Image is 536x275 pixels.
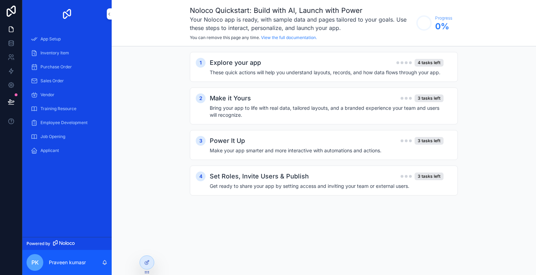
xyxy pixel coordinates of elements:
span: Job Opening [40,134,65,139]
a: Inventory Item [27,47,107,59]
span: Powered by [27,241,50,246]
a: Purchase Order [27,61,107,73]
span: Purchase Order [40,64,72,70]
span: App Setup [40,36,61,42]
p: Praveen kumasr [49,259,86,266]
span: Inventory Item [40,50,69,56]
h1: Noloco Quickstart: Build with AI, Launch with Power [190,6,413,15]
a: Applicant [27,144,107,157]
a: App Setup [27,33,107,45]
span: 0 % [435,21,452,32]
a: Powered by [22,237,112,250]
span: Progress [435,15,452,21]
span: You can remove this page any time. [190,35,260,40]
a: Vendor [27,89,107,101]
a: Job Opening [27,130,107,143]
span: Sales Order [40,78,64,84]
a: Employee Development [27,116,107,129]
span: Employee Development [40,120,88,125]
span: Pk [31,258,39,267]
span: Training Resource [40,106,76,112]
span: Applicant [40,148,59,153]
h3: Your Noloco app is ready, with sample data and pages tailored to your goals. Use these steps to i... [190,15,413,32]
a: Training Resource [27,102,107,115]
span: Vendor [40,92,54,98]
img: App logo [61,8,73,20]
a: Sales Order [27,75,107,87]
a: View the full documentation. [261,35,317,40]
div: scrollable content [22,28,112,166]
